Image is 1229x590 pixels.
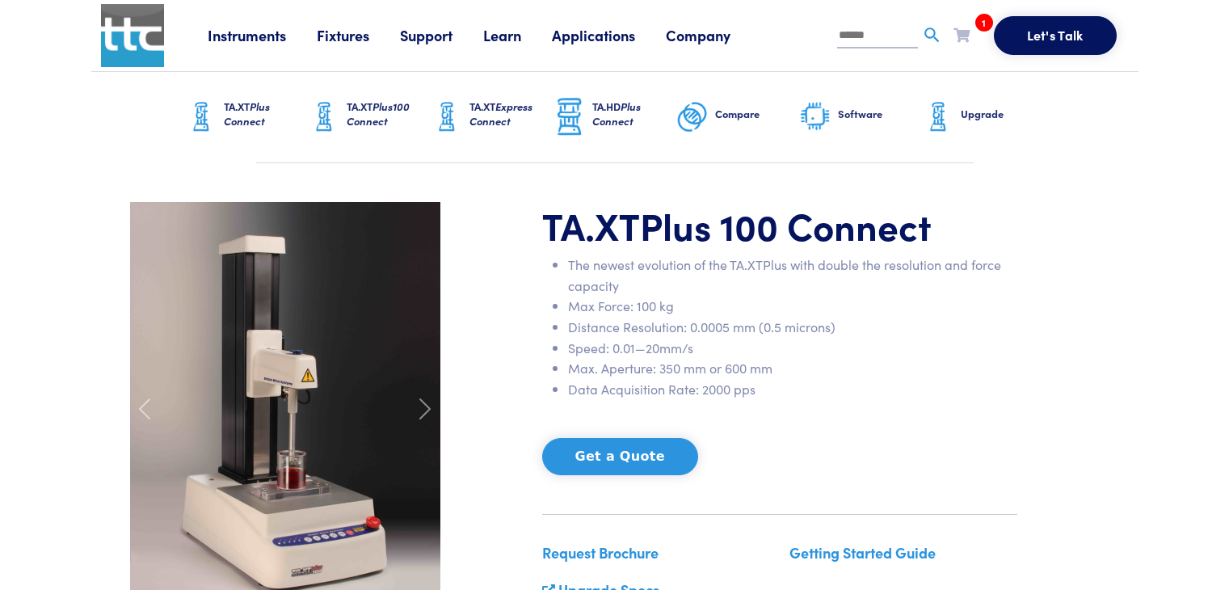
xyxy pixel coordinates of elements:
[975,14,993,32] span: 1
[542,202,1017,249] h1: TA.XT
[961,107,1045,121] h6: Upgrade
[431,97,463,137] img: ta-xt-graphic.png
[838,107,922,121] h6: Software
[953,24,970,44] a: 1
[185,97,217,137] img: ta-xt-graphic.png
[568,338,1017,359] li: Speed: 0.01—20mm/s
[553,72,676,162] a: TA.HDPlus Connect
[101,4,164,67] img: ttc_logo_1x1_v1.0.png
[185,72,308,162] a: TA.XTPlus Connect
[469,99,553,129] h6: TA.XT
[568,296,1017,317] li: Max Force: 100 kg
[676,72,799,162] a: Compare
[789,542,936,563] a: Getting Started Guide
[922,72,1045,162] a: Upgrade
[994,16,1117,55] button: Let's Talk
[592,99,676,129] h6: TA.HD
[568,317,1017,338] li: Distance Resolution: 0.0005 mm (0.5 microns)
[208,25,317,45] a: Instruments
[666,25,761,45] a: Company
[568,379,1017,400] li: Data Acquisition Rate: 2000 pps
[317,25,400,45] a: Fixtures
[224,99,270,129] span: Plus Connect
[469,99,532,129] span: Express Connect
[553,96,586,138] img: ta-hd-graphic.png
[922,97,954,137] img: ta-xt-graphic.png
[568,255,1017,296] li: The newest evolution of the TA.XTPlus with double the resolution and force capacity
[542,542,659,563] a: Request Brochure
[552,25,666,45] a: Applications
[431,72,553,162] a: TA.XTExpress Connect
[715,107,799,121] h6: Compare
[308,97,340,137] img: ta-xt-graphic.png
[308,72,431,162] a: TA.XTPlus100 Connect
[676,97,709,137] img: compare-graphic.png
[799,100,831,134] img: software-graphic.png
[400,25,483,45] a: Support
[347,99,431,129] h6: TA.XT
[799,72,922,162] a: Software
[483,25,552,45] a: Learn
[347,99,410,129] span: Plus100 Connect
[592,99,641,129] span: Plus Connect
[224,99,308,129] h6: TA.XT
[542,438,698,475] button: Get a Quote
[640,199,932,251] span: Plus 100 Connect
[568,358,1017,379] li: Max. Aperture: 350 mm or 600 mm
